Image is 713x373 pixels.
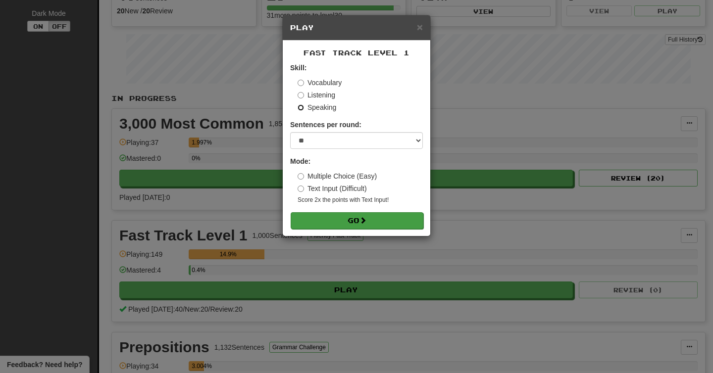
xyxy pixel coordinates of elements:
label: Listening [298,90,335,100]
label: Vocabulary [298,78,342,88]
span: × [417,21,423,33]
strong: Mode: [290,157,310,165]
input: Text Input (Difficult) [298,186,304,192]
input: Speaking [298,104,304,111]
input: Listening [298,92,304,98]
label: Multiple Choice (Easy) [298,171,377,181]
button: Go [291,212,423,229]
input: Multiple Choice (Easy) [298,173,304,180]
label: Sentences per round: [290,120,361,130]
small: Score 2x the points with Text Input ! [298,196,423,204]
input: Vocabulary [298,80,304,86]
strong: Skill: [290,64,306,72]
label: Text Input (Difficult) [298,184,367,193]
span: Fast Track Level 1 [304,48,409,57]
label: Speaking [298,102,336,112]
h5: Play [290,23,423,33]
button: Close [417,22,423,32]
